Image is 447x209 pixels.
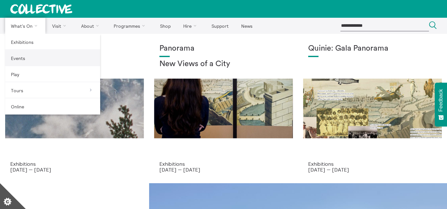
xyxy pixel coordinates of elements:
p: [DATE] — [DATE] [308,167,437,173]
p: Exhibitions [10,161,139,167]
a: Visit [47,18,74,34]
h1: Panorama [159,44,288,53]
a: Online [5,98,100,114]
p: Exhibitions [308,161,437,167]
a: What's On [5,18,45,34]
h2: New Views of a City [159,60,288,69]
a: Tours [5,82,100,98]
span: Feedback [438,89,444,112]
a: Exhibitions [5,34,100,50]
button: Feedback - Show survey [435,83,447,126]
p: [DATE] — [DATE] [159,167,288,173]
a: Support [206,18,234,34]
a: Collective Panorama June 2025 small file 8 Panorama New Views of a City Exhibitions [DATE] — [DATE] [149,34,298,183]
h1: Quinie: Gala Panorama [308,44,437,53]
a: News [235,18,258,34]
a: About [75,18,107,34]
a: Programmes [108,18,153,34]
p: Exhibitions [159,161,288,167]
a: Events [5,50,100,66]
a: Hire [178,18,205,34]
a: Play [5,66,100,82]
p: [DATE] — [DATE] [10,167,139,173]
a: Josie Vallely Quinie: Gala Panorama Exhibitions [DATE] — [DATE] [298,34,447,183]
a: Shop [154,18,176,34]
